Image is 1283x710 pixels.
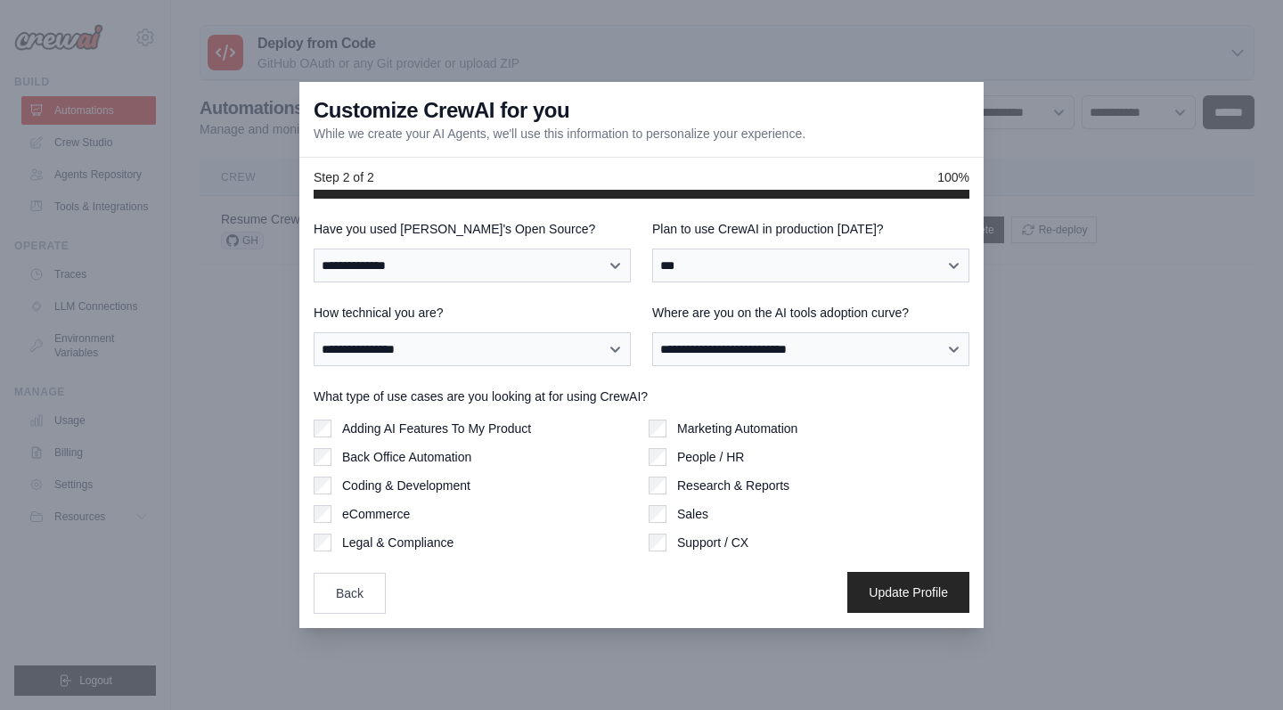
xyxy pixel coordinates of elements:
[652,304,969,322] label: Where are you on the AI tools adoption curve?
[847,572,969,613] button: Update Profile
[342,477,470,494] label: Coding & Development
[677,477,789,494] label: Research & Reports
[314,573,386,614] button: Back
[314,168,374,186] span: Step 2 of 2
[342,420,531,437] label: Adding AI Features To My Product
[342,534,454,551] label: Legal & Compliance
[314,388,969,405] label: What type of use cases are you looking at for using CrewAI?
[677,448,744,466] label: People / HR
[677,505,708,523] label: Sales
[677,534,748,551] label: Support / CX
[314,96,569,125] h3: Customize CrewAI for you
[937,168,969,186] span: 100%
[652,220,969,238] label: Plan to use CrewAI in production [DATE]?
[314,125,805,143] p: While we create your AI Agents, we'll use this information to personalize your experience.
[314,304,631,322] label: How technical you are?
[342,448,471,466] label: Back Office Automation
[677,420,797,437] label: Marketing Automation
[1194,624,1283,710] iframe: Chat Widget
[314,220,631,238] label: Have you used [PERSON_NAME]'s Open Source?
[342,505,410,523] label: eCommerce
